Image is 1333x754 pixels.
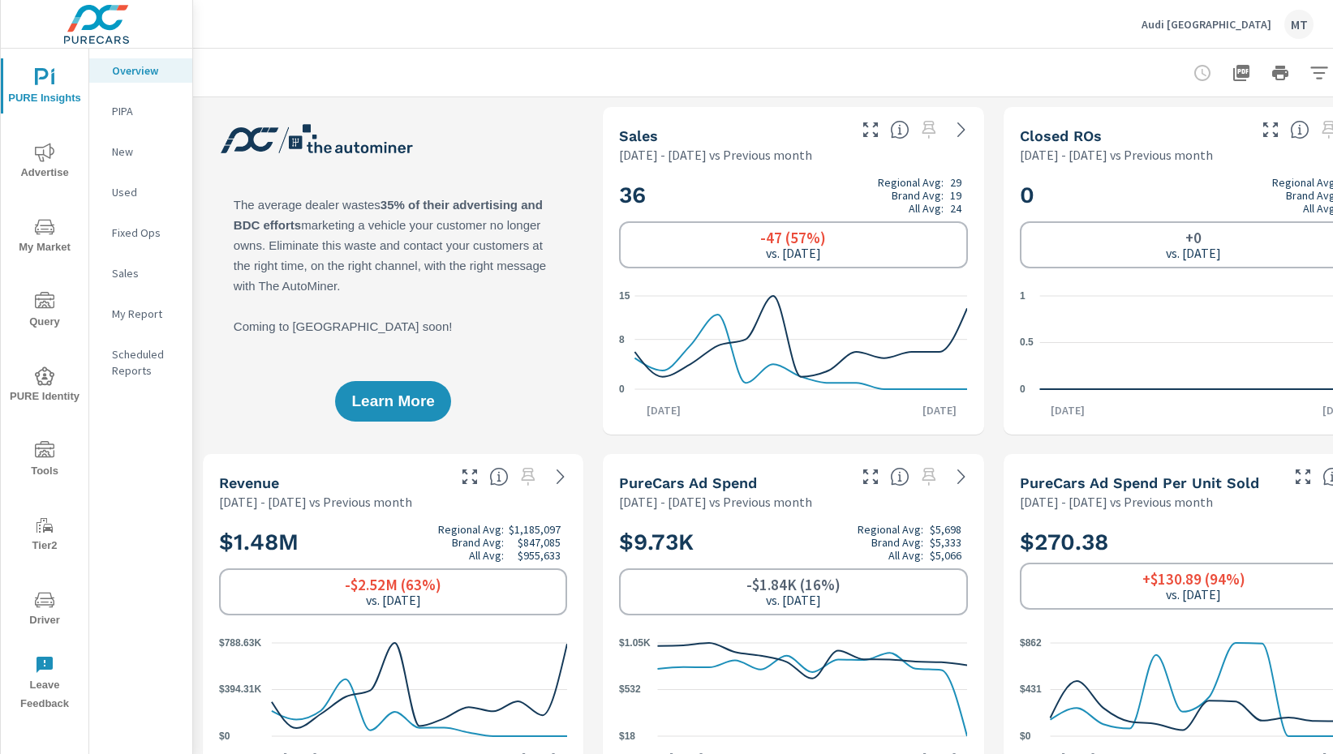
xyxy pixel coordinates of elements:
[1166,246,1221,260] p: vs. [DATE]
[112,184,179,200] p: Used
[1020,127,1102,144] h5: Closed ROs
[948,464,974,490] a: See more details in report
[619,492,812,512] p: [DATE] - [DATE] vs Previous month
[1284,10,1314,39] div: MT
[6,590,84,630] span: Driver
[858,464,884,490] button: Make Fullscreen
[112,103,179,119] p: PIPA
[871,536,923,549] p: Brand Avg:
[888,549,923,562] p: All Avg:
[890,467,909,486] span: Total cost of media for all PureCars channels for the selected dealership group over the selected...
[112,62,179,79] p: Overview
[766,246,821,260] p: vs. [DATE]
[351,394,434,409] span: Learn More
[1264,57,1296,89] button: Print Report
[1,49,88,720] div: nav menu
[950,189,961,202] p: 19
[760,229,826,246] h6: -47 (57%)
[345,576,441,593] h6: -$2.52M (63%)
[1020,474,1259,491] h5: PureCars Ad Spend Per Unit Sold
[950,202,961,215] p: 24
[1020,290,1026,302] text: 1
[6,441,84,481] span: Tools
[219,684,261,696] text: $394.31K
[89,342,192,383] div: Scheduled Reports
[619,730,635,742] text: $18
[635,402,692,418] p: [DATE]
[6,655,84,713] span: Leave Feedback
[6,217,84,257] span: My Market
[457,464,483,490] button: Make Fullscreen
[548,464,574,490] a: See more details in report
[89,221,192,245] div: Fixed Ops
[112,265,179,281] p: Sales
[6,366,84,406] span: PURE Identity
[1020,684,1042,696] text: $431
[1166,587,1221,602] p: vs. [DATE]
[909,202,944,215] p: All Avg:
[619,334,625,345] text: 8
[619,176,967,215] h2: 36
[6,516,84,555] span: Tier2
[515,464,541,490] span: Select a preset date range to save this widget
[878,176,944,189] p: Regional Avg:
[911,402,968,418] p: [DATE]
[112,306,179,322] p: My Report
[6,292,84,332] span: Query
[948,117,974,143] a: See more details in report
[1020,337,1034,349] text: 0.5
[1185,229,1202,246] h6: +0
[619,523,967,562] h2: $9.73K
[219,637,261,649] text: $788.63K
[518,536,561,549] p: $847,085
[89,261,192,285] div: Sales
[619,127,658,144] h5: Sales
[619,683,641,695] text: $532
[469,549,504,562] p: All Avg:
[219,492,412,512] p: [DATE] - [DATE] vs Previous month
[858,523,923,536] p: Regional Avg:
[509,523,561,536] p: $1,185,097
[452,536,504,549] p: Brand Avg:
[916,117,942,143] span: Select a preset date range to save this widget
[366,593,421,607] p: vs. [DATE]
[1142,17,1271,32] p: Audi [GEOGRAPHIC_DATA]
[1290,120,1309,139] span: Number of Repair Orders Closed by the selected dealership group over the selected time range. [So...
[112,346,179,379] p: Scheduled Reports
[438,523,504,536] p: Regional Avg:
[916,464,942,490] span: Select a preset date range to save this widget
[746,576,841,593] h6: -$1.84K (16%)
[890,120,909,139] span: Number of vehicles sold by the dealership over the selected date range. [Source: This data is sou...
[619,637,651,649] text: $1.05K
[489,467,509,486] span: Total sales revenue over the selected date range. [Source: This data is sourced from the dealer’s...
[1142,571,1245,587] h6: +$130.89 (94%)
[930,523,961,536] p: $5,698
[1258,117,1284,143] button: Make Fullscreen
[619,474,757,491] h5: PureCars Ad Spend
[1290,464,1316,490] button: Make Fullscreen
[89,302,192,326] div: My Report
[89,139,192,164] div: New
[89,58,192,83] div: Overview
[930,549,961,562] p: $5,066
[1020,492,1213,512] p: [DATE] - [DATE] vs Previous month
[112,225,179,241] p: Fixed Ops
[335,381,450,422] button: Learn More
[619,145,812,165] p: [DATE] - [DATE] vs Previous month
[219,523,567,562] h2: $1.48M
[219,730,230,742] text: $0
[1020,730,1031,742] text: $0
[766,593,821,607] p: vs. [DATE]
[1020,637,1042,649] text: $862
[1020,383,1026,395] text: 0
[112,144,179,160] p: New
[892,189,944,202] p: Brand Avg:
[219,474,279,491] h5: Revenue
[1039,402,1096,418] p: [DATE]
[1020,145,1213,165] p: [DATE] - [DATE] vs Previous month
[6,68,84,108] span: PURE Insights
[89,180,192,204] div: Used
[619,290,630,302] text: 15
[6,143,84,182] span: Advertise
[619,383,625,395] text: 0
